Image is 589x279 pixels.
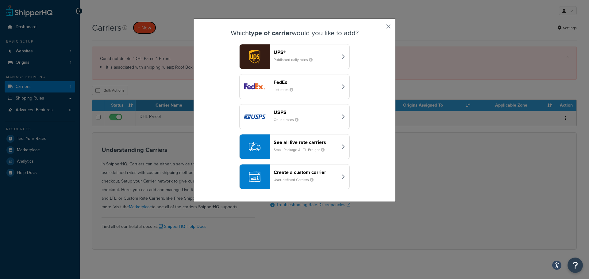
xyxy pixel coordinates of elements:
[239,164,350,189] button: Create a custom carrierUser-defined Carriers
[240,44,270,69] img: ups logo
[240,74,270,99] img: fedEx logo
[240,104,270,129] img: usps logo
[274,177,318,183] small: User-defined Carriers
[274,79,338,85] header: FedEx
[568,258,583,273] button: Open Resource Center
[274,109,338,115] header: USPS
[274,139,338,145] header: See all live rate carriers
[274,87,298,92] small: List rates
[209,29,380,37] h3: Which would you like to add?
[274,117,303,123] small: Online rates
[274,169,338,175] header: Create a custom carrier
[239,74,350,99] button: fedEx logoFedExList rates
[274,147,329,153] small: Small Package & LTL Freight
[249,141,260,153] img: icon-carrier-liverate-becf4550.svg
[249,171,260,183] img: icon-carrier-custom-c93b8a24.svg
[274,49,338,55] header: UPS®
[239,104,350,129] button: usps logoUSPSOnline rates
[274,57,318,62] small: Published daily rates
[239,44,350,69] button: ups logoUPS®Published daily rates
[239,134,350,159] button: See all live rate carriersSmall Package & LTL Freight
[249,28,292,38] strong: type of carrier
